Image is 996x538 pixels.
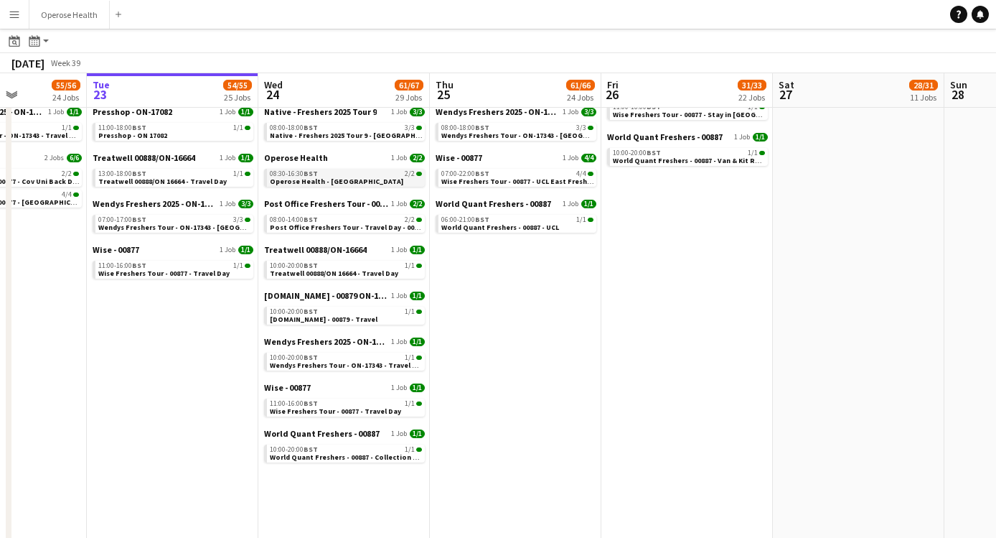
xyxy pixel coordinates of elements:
[441,177,598,186] span: Wise Freshers Tour - 00877 - UCL East Freshers
[270,131,465,140] span: Native - Freshers 2025 Tour 9 - University of Northampton Day 1
[391,246,407,254] span: 1 Job
[270,353,422,369] a: 10:00-20:00BST1/1Wendys Freshers Tour - ON-17343 - Travel Day
[270,445,422,461] a: 10:00-20:00BST1/1World Quant Freshers - 00887 - Collection Day
[270,262,318,269] span: 10:00-20:00
[264,78,283,91] span: Wed
[223,80,252,91] span: 54/55
[73,126,79,130] span: 1/1
[62,191,72,198] span: 4/4
[613,148,765,164] a: 10:00-20:00BST1/1World Quant Freshers - 00887 - Van & Kit Return Day
[410,384,425,392] span: 1/1
[441,216,489,223] span: 06:00-21:00
[264,152,328,163] span: Operose Health
[759,151,765,155] span: 1/1
[238,108,253,116] span: 1/1
[581,108,596,116] span: 3/3
[613,149,661,157] span: 10:00-20:00
[405,400,415,407] span: 1/1
[433,86,454,103] span: 25
[391,384,407,392] span: 1 Job
[910,92,937,103] div: 11 Jobs
[475,123,489,132] span: BST
[436,152,482,163] span: Wise - 00877
[220,246,235,254] span: 1 Job
[270,170,318,177] span: 08:30-16:30
[98,123,250,139] a: 11:00-18:00BST1/1Presshop - ON 17082
[576,216,586,223] span: 1/1
[566,80,595,91] span: 61/66
[238,154,253,162] span: 1/1
[264,152,425,163] a: Operose Health1 Job2/2
[233,170,243,177] span: 1/1
[62,170,72,177] span: 2/2
[304,399,318,408] span: BST
[62,124,72,131] span: 1/1
[416,356,422,360] span: 1/1
[270,354,318,361] span: 10:00-20:00
[607,131,768,142] a: World Quant Freshers - 008871 Job1/1
[563,154,578,162] span: 1 Job
[436,106,560,117] span: Wendys Freshers 2025 - ON-17343
[264,428,425,439] a: World Quant Freshers - 008871 Job1/1
[93,152,195,163] span: Treatwell 00888/ON-16664
[93,152,253,163] a: Treatwell 00888/ON-166641 Job1/1
[436,198,596,209] a: World Quant Freshers - 008871 Job1/1
[44,154,64,162] span: 2 Jobs
[436,198,596,236] div: World Quant Freshers - 008871 Job1/106:00-21:00BST1/1World Quant Freshers - 00887 - UCL
[93,244,253,255] a: Wise - 008771 Job1/1
[588,172,593,176] span: 4/4
[264,198,388,209] span: Post Office Freshers Tour - 00850
[613,110,805,119] span: Wise Freshers Tour - 00877 - Stay in London
[410,430,425,438] span: 1/1
[405,216,415,223] span: 2/2
[245,218,250,222] span: 3/3
[748,149,758,157] span: 1/1
[581,154,596,162] span: 4/4
[436,152,596,163] a: Wise - 008771 Job4/4
[270,215,422,231] a: 08:00-14:00BST2/2Post Office Freshers Tour - Travel Day - 00850
[441,169,593,185] a: 07:00-22:00BST4/4Wise Freshers Tour - 00877 - UCL East Freshers
[264,106,377,117] span: Native - Freshers 2025 Tour 9
[264,428,425,465] div: World Quant Freshers - 008871 Job1/110:00-20:00BST1/1World Quant Freshers - 00887 - Collection Day
[304,123,318,132] span: BST
[264,290,425,301] a: [DOMAIN_NAME] - 00879 ON-162111 Job1/1
[270,453,426,462] span: World Quant Freshers - 00887 - Collection Day
[779,78,794,91] span: Sat
[264,382,425,393] a: Wise - 008771 Job1/1
[416,218,422,222] span: 2/2
[93,152,253,198] div: Treatwell 00888/ON-166641 Job1/113:00-18:00BST1/1Treatwell 00888/ON 16664 - Travel Day
[304,169,318,178] span: BST
[93,106,172,117] span: Presshop - ON-17082
[475,169,489,178] span: BST
[270,307,422,323] a: 10:00-20:00BST1/1[DOMAIN_NAME] - 00879 - Travel
[607,85,768,131] div: Wise - 008771 Job1/111:00-16:00BST1/1Wise Freshers Tour - 00877 - Stay in [GEOGRAPHIC_DATA]
[607,131,723,142] span: World Quant Freshers - 00887
[436,106,596,117] a: Wendys Freshers 2025 - ON-173431 Job3/3
[264,428,380,439] span: World Quant Freshers - 00887
[98,131,167,140] span: Presshop - ON 17082
[98,177,227,186] span: Treatwell 00888/ON 16664 - Travel Day
[270,400,318,407] span: 11:00-16:00
[264,106,425,117] a: Native - Freshers 2025 Tour 91 Job3/3
[605,86,619,103] span: 26
[647,148,661,157] span: BST
[436,106,596,152] div: Wendys Freshers 2025 - ON-173431 Job3/308:00-18:00BST3/3Wendys Freshers Tour - ON-17343 - [GEOGRA...
[436,198,551,209] span: World Quant Freshers - 00887
[588,126,593,130] span: 3/3
[29,1,110,29] button: Operose Health
[98,170,146,177] span: 13:00-18:00
[441,223,559,232] span: World Quant Freshers - 00887 - UCL
[238,246,253,254] span: 1/1
[395,80,423,91] span: 61/67
[132,123,146,132] span: BST
[270,177,403,186] span: Operose Health - Leeds Uni
[753,133,768,142] span: 1/1
[93,198,253,209] a: Wendys Freshers 2025 - ON-173431 Job3/3
[264,382,311,393] span: Wise - 00877
[98,215,250,231] a: 07:00-17:00BST3/3Wendys Freshers Tour - ON-17343 - [GEOGRAPHIC_DATA]
[98,262,146,269] span: 11:00-16:00
[441,124,489,131] span: 08:00-18:00
[47,57,83,68] span: Week 39
[738,80,766,91] span: 31/33
[264,106,425,152] div: Native - Freshers 2025 Tour 91 Job3/308:00-18:00BST3/3Native - Freshers 2025 Tour 9 - [GEOGRAPHIC...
